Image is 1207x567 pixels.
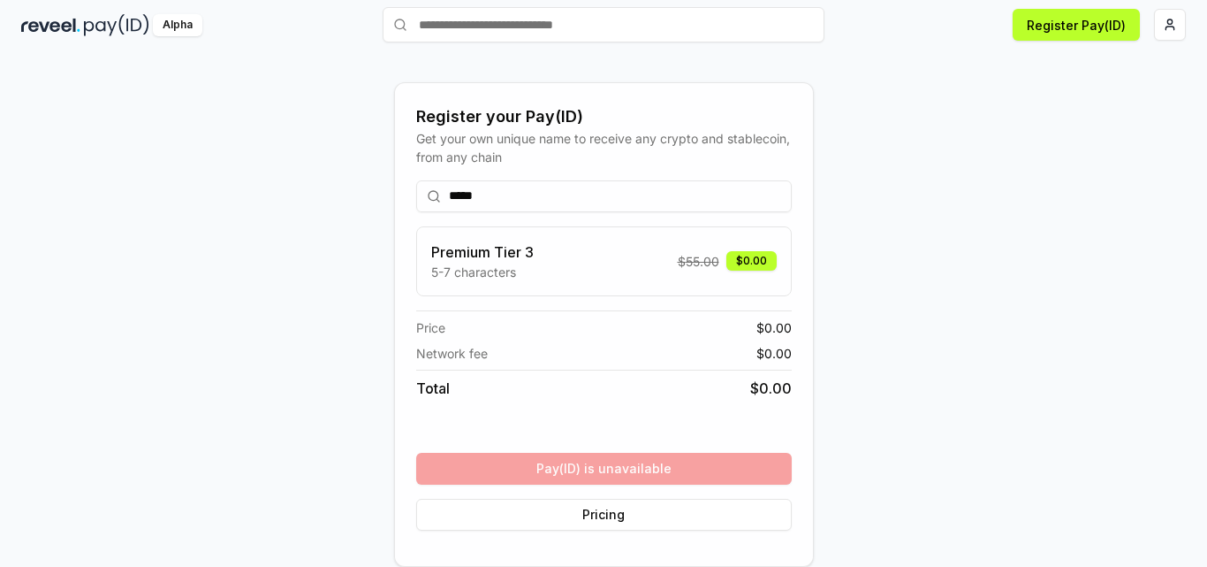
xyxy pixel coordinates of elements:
[726,251,777,271] div: $0.00
[416,104,792,129] div: Register your Pay(ID)
[1013,9,1140,41] button: Register Pay(ID)
[416,499,792,531] button: Pricing
[431,263,534,281] p: 5-7 characters
[431,241,534,263] h3: Premium Tier 3
[84,14,149,36] img: pay_id
[416,129,792,166] div: Get your own unique name to receive any crypto and stablecoin, from any chain
[756,344,792,363] span: $ 0.00
[756,318,792,337] span: $ 0.00
[416,378,450,399] span: Total
[153,14,202,36] div: Alpha
[21,14,80,36] img: reveel_dark
[416,344,488,363] span: Network fee
[678,252,719,271] span: $ 55.00
[750,378,792,399] span: $ 0.00
[416,318,445,337] span: Price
